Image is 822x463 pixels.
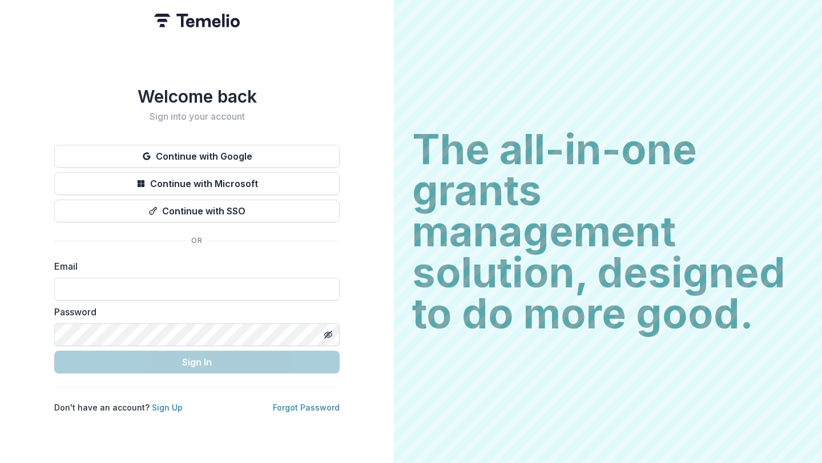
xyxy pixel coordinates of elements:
button: Continue with Microsoft [54,172,340,195]
h2: Sign into your account [54,111,340,122]
img: Temelio [154,14,240,27]
button: Toggle password visibility [319,326,337,344]
button: Continue with Google [54,145,340,168]
a: Forgot Password [273,403,340,412]
a: Sign Up [152,403,183,412]
h1: Welcome back [54,86,340,107]
button: Sign In [54,351,340,373]
label: Password [54,305,333,319]
p: Don't have an account? [54,401,183,413]
label: Email [54,259,333,273]
button: Continue with SSO [54,200,340,222]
